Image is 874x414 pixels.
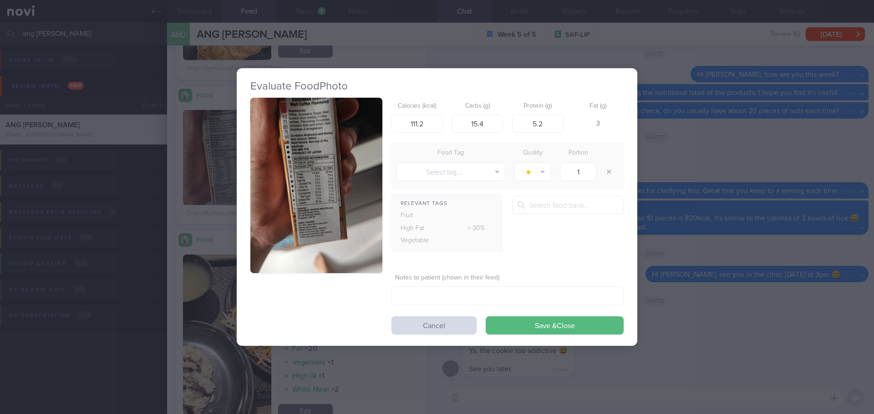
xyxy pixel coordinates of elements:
[573,115,624,134] div: 3
[452,115,503,133] input: 33
[391,147,510,160] div: Food Tag
[512,115,564,133] input: 9
[391,115,443,133] input: 250
[555,147,601,160] div: Portion
[516,102,560,110] label: Protein (g)
[486,316,624,334] button: Save &Close
[396,163,505,181] button: Select tag...
[250,80,624,93] h2: Evaluate Food Photo
[456,102,500,110] label: Carbs (g)
[576,102,620,110] label: Fat (g)
[560,163,596,181] input: 1.0
[391,234,450,247] div: Vegetable
[512,196,624,214] input: Search food bank...
[391,198,503,209] div: Relevant Tags
[395,274,620,282] label: Notes to patient (shown in their feed)
[391,209,450,222] div: Fruit
[510,147,555,160] div: Quality
[395,102,439,110] label: Calories (kcal)
[391,222,450,235] div: High Fat
[391,316,477,334] button: Cancel
[450,222,503,235] div: > 30%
